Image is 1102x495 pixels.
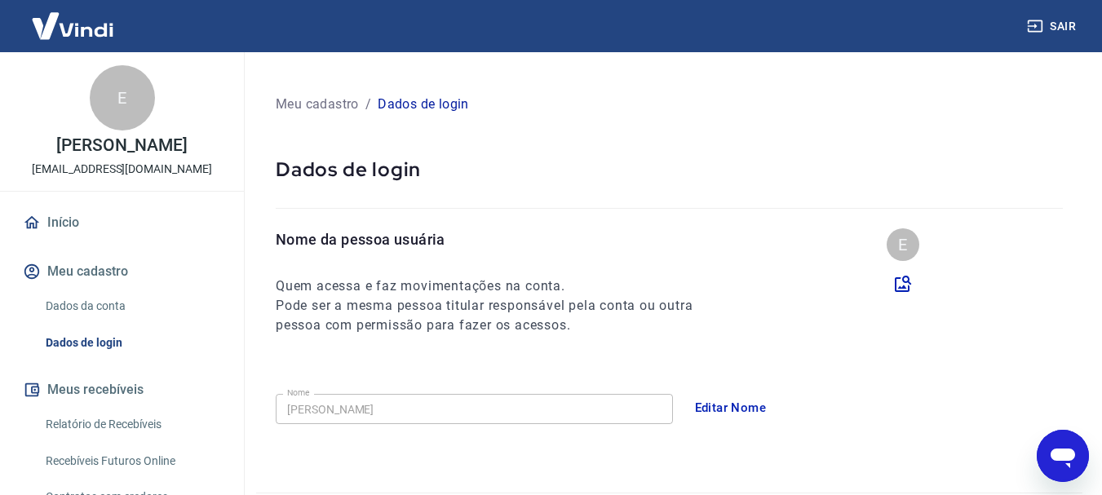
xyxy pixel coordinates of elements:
p: [PERSON_NAME] [56,137,187,154]
p: Dados de login [276,157,1063,182]
p: [EMAIL_ADDRESS][DOMAIN_NAME] [32,161,212,178]
p: Meu cadastro [276,95,359,114]
img: Vindi [20,1,126,51]
h6: Quem acessa e faz movimentações na conta. [276,276,723,296]
button: Editar Nome [686,391,776,425]
button: Sair [1024,11,1082,42]
a: Recebíveis Futuros Online [39,444,224,478]
div: E [90,65,155,130]
a: Dados de login [39,326,224,360]
a: Dados da conta [39,289,224,323]
iframe: Botão para abrir a janela de mensagens [1037,430,1089,482]
a: Relatório de Recebíveis [39,408,224,441]
button: Meu cadastro [20,254,224,289]
p: Dados de login [378,95,469,114]
button: Meus recebíveis [20,372,224,408]
label: Nome [287,387,310,399]
p: Nome da pessoa usuária [276,228,723,250]
h6: Pode ser a mesma pessoa titular responsável pela conta ou outra pessoa com permissão para fazer o... [276,296,723,335]
div: E [887,228,919,261]
a: Início [20,205,224,241]
p: / [365,95,371,114]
